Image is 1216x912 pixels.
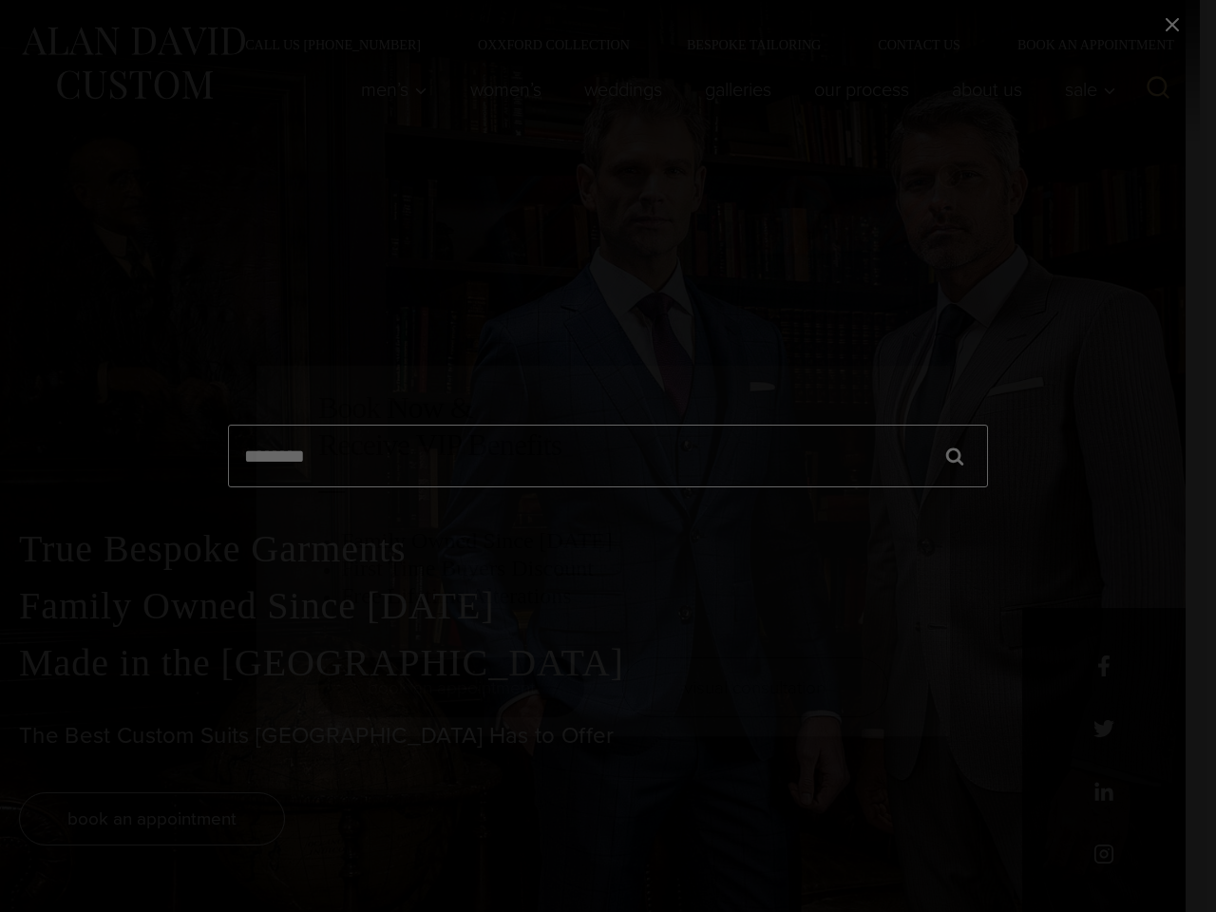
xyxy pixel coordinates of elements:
h3: First Time Buyers Discount [341,555,888,582]
a: book an appointment [318,657,584,717]
button: Close [938,163,962,188]
a: visual consultation [622,657,888,717]
h3: Family Owned Since [DATE] [341,527,888,555]
h3: Free Lifetime Alterations [341,582,888,610]
h2: Book Now & Receive VIP Benefits [318,389,888,463]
